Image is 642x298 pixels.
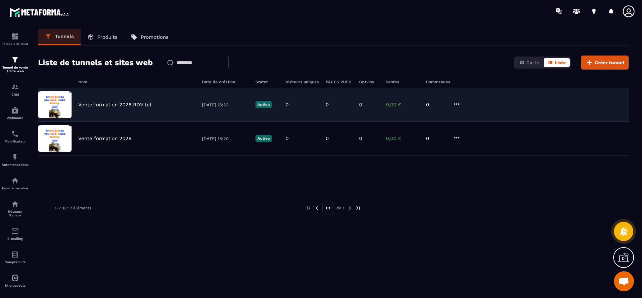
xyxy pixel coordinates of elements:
img: formation [11,32,19,40]
p: [DATE] 16:20 [202,136,249,141]
h6: Visiteurs uniques [286,80,319,84]
h6: PAGES VUES [326,80,352,84]
a: automationsautomationsWebinaire [2,101,28,125]
p: Tunnels [55,33,74,39]
a: social-networksocial-networkRéseaux Sociaux [2,195,28,222]
a: Produits [81,29,124,45]
p: Tableau de bord [2,42,28,46]
a: formationformationTableau de bord [2,27,28,51]
p: 1-2 sur 2 éléments [55,206,91,210]
img: image [38,125,72,152]
h6: Statut [255,80,279,84]
p: 0 [286,135,289,141]
p: E-mailing [2,237,28,240]
p: IA prospects [2,284,28,287]
p: Active [255,101,272,108]
p: 0 [359,135,362,141]
img: formation [11,56,19,64]
h6: Date de création [202,80,249,84]
h6: Nom [78,80,195,84]
a: accountantaccountantComptabilité [2,245,28,269]
img: automations [11,274,19,282]
img: next [347,205,353,211]
p: 0 [326,135,329,141]
img: logo [9,6,70,18]
a: automationsautomationsAutomatisations [2,148,28,172]
p: [DATE] 16:23 [202,102,249,107]
a: Tunnels [38,29,81,45]
p: Planificateur [2,139,28,143]
img: accountant [11,251,19,259]
h2: Liste de tunnels et sites web [38,56,153,69]
p: 0 [359,102,362,108]
img: scheduler [11,130,19,138]
a: automationsautomationsEspace membre [2,172,28,195]
a: Promotions [124,29,175,45]
img: prev [306,205,312,211]
span: Liste [555,60,566,65]
p: 0 [426,135,446,141]
p: 0,00 € [386,102,419,108]
img: automations [11,177,19,185]
p: Comptabilité [2,260,28,264]
p: 0,00 € [386,135,419,141]
button: Liste [544,58,570,67]
img: prev [314,205,320,211]
h6: Ventes [386,80,419,84]
a: formationformationCRM [2,78,28,101]
img: email [11,227,19,235]
p: CRM [2,93,28,96]
p: Produits [97,34,117,40]
p: 0 [426,102,446,108]
img: formation [11,83,19,91]
p: Réseaux Sociaux [2,210,28,217]
a: emailemailE-mailing [2,222,28,245]
img: image [38,91,72,118]
p: Espace membre [2,186,28,190]
span: Créer tunnel [595,59,624,66]
a: schedulerschedulerPlanificateur [2,125,28,148]
img: next [355,205,361,211]
h6: Commandes [426,80,450,84]
p: Webinaire [2,116,28,120]
img: automations [11,106,19,114]
p: Tunnel de vente / Site web [2,66,28,73]
p: Vente formation 2026 [78,135,131,141]
p: 0 [326,102,329,108]
a: Ouvrir le chat [614,271,634,291]
p: Promotions [141,34,169,40]
p: 01 [322,202,334,214]
span: Carte [526,60,539,65]
p: Vente formation 2026 RDV tel [78,102,151,108]
p: 0 [286,102,289,108]
button: Créer tunnel [581,56,629,70]
p: Active [255,135,272,142]
h6: Opt-ins [359,80,379,84]
img: automations [11,153,19,161]
img: social-network [11,200,19,208]
p: Automatisations [2,163,28,167]
a: formationformationTunnel de vente / Site web [2,51,28,78]
button: Carte [515,58,543,67]
p: de 1 [336,205,344,211]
